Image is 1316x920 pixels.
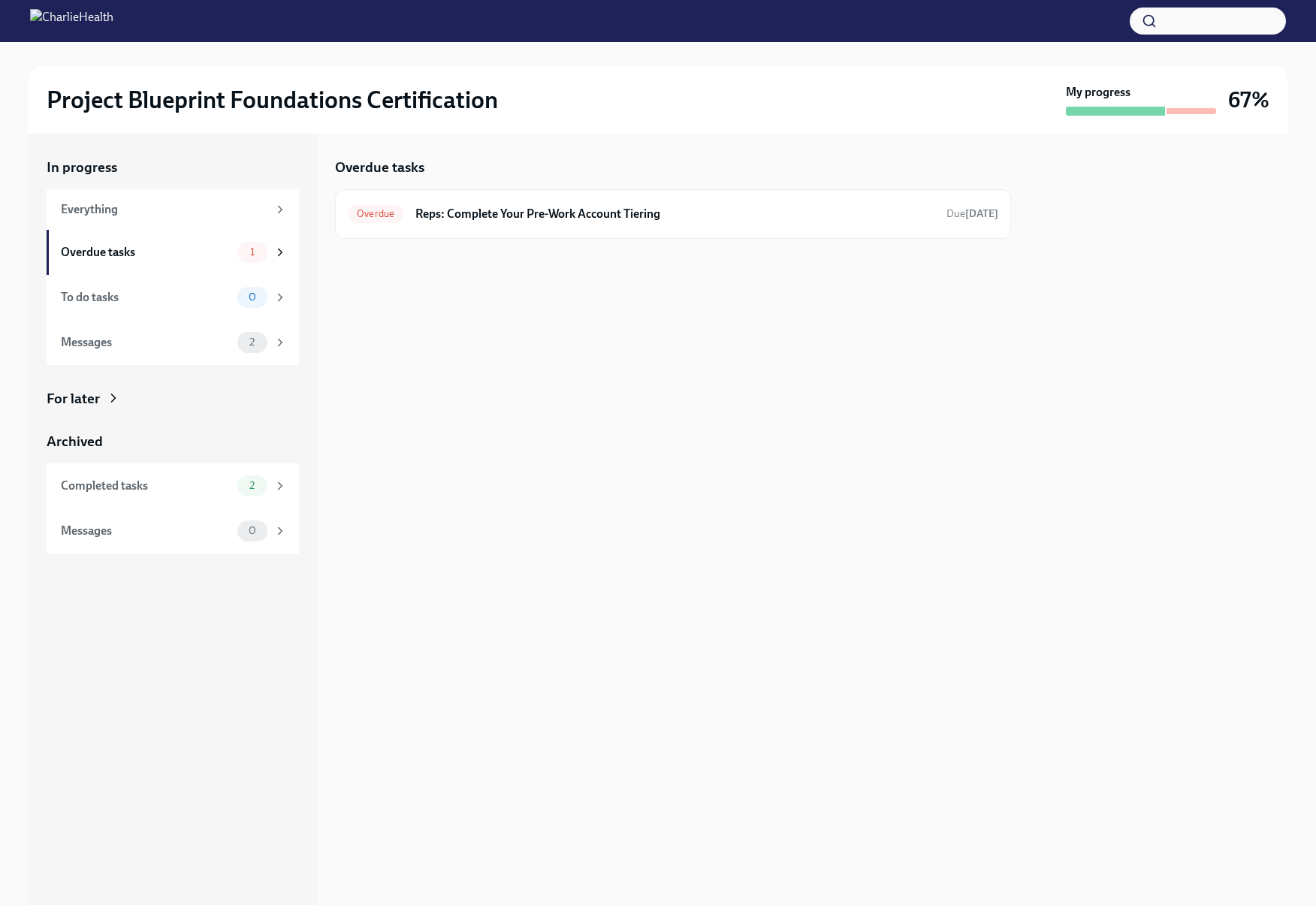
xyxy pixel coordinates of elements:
h3: 67% [1228,86,1269,113]
a: Archived [47,432,299,451]
h6: Reps: Complete Your Pre-Work Account Tiering [415,206,934,222]
a: Completed tasks2 [47,463,299,508]
strong: My progress [1066,84,1130,101]
div: To do tasks [61,289,231,306]
a: For later [47,389,299,409]
div: Messages [61,334,231,351]
span: 1 [241,246,264,258]
a: OverdueReps: Complete Your Pre-Work Account TieringDue[DATE] [348,202,998,226]
div: Everything [61,201,267,218]
div: For later [47,389,100,409]
a: Messages2 [47,320,299,365]
a: In progress [47,158,299,177]
span: 0 [240,525,265,536]
h2: Project Blueprint Foundations Certification [47,85,498,115]
a: Overdue tasks1 [47,230,299,275]
div: Overdue tasks [61,244,231,261]
div: Messages [61,523,231,539]
span: 2 [240,336,264,348]
div: Completed tasks [61,478,231,494]
img: CharlieHealth [30,9,113,33]
span: September 8th, 2025 09:00 [946,207,998,221]
a: Everything [47,189,299,230]
h5: Overdue tasks [335,158,424,177]
a: Messages0 [47,508,299,554]
span: Due [946,207,998,220]
strong: [DATE] [965,207,998,220]
a: To do tasks0 [47,275,299,320]
span: 2 [240,480,264,491]
span: Overdue [348,208,403,219]
span: 0 [240,291,265,303]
